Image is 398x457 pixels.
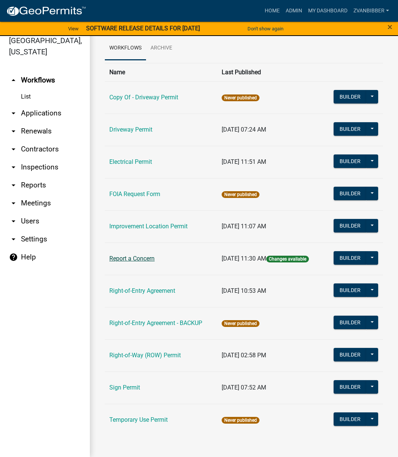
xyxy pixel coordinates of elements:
a: Report a Concern [109,255,155,262]
button: Builder [334,316,367,329]
i: arrow_drop_down [9,127,18,136]
span: [DATE] 02:58 PM [222,352,266,359]
button: Builder [334,219,367,232]
a: Driveway Permit [109,126,152,133]
i: arrow_drop_down [9,145,18,154]
button: Builder [334,348,367,361]
a: My Dashboard [305,4,350,18]
strong: SOFTWARE RELEASE DETAILS FOR [DATE] [86,25,200,32]
a: Home [262,4,283,18]
span: [DATE] 07:24 AM [222,126,266,133]
span: Never published [222,191,259,198]
a: Right-of-Entry Agreement [109,287,175,294]
span: × [388,22,392,32]
i: arrow_drop_down [9,217,18,226]
span: Never published [222,94,259,101]
a: Temporary Use Permit [109,416,168,423]
a: Right-of-Entry Agreement - BACKUP [109,319,202,327]
a: Sign Permit [109,384,140,391]
button: Builder [334,154,367,168]
a: zvanbibber [350,4,392,18]
button: Builder [334,412,367,426]
button: Builder [334,90,367,103]
i: help [9,253,18,262]
span: Changes available [266,256,309,262]
button: Builder [334,380,367,394]
span: [DATE] 11:07 AM [222,223,266,230]
a: View [65,22,82,35]
i: arrow_drop_down [9,199,18,208]
th: Last Published [217,63,323,81]
i: arrow_drop_up [9,76,18,85]
a: Admin [283,4,305,18]
i: arrow_drop_down [9,163,18,172]
span: [DATE] 10:53 AM [222,287,266,294]
a: Archive [146,36,177,60]
th: Name [105,63,217,81]
span: [DATE] 11:51 AM [222,158,266,165]
a: Improvement Location Permit [109,223,188,230]
button: Builder [334,122,367,136]
i: arrow_drop_down [9,235,18,244]
button: Builder [334,251,367,265]
a: Copy Of - Driveway Permit [109,94,178,101]
button: Close [388,22,392,31]
i: arrow_drop_down [9,109,18,118]
a: Workflows [105,36,146,60]
button: Builder [334,187,367,200]
i: arrow_drop_down [9,181,18,190]
span: [DATE] 07:52 AM [222,384,266,391]
button: Builder [334,283,367,297]
span: Never published [222,417,259,424]
span: [DATE] 11:30 AM [222,255,266,262]
a: Right-of-Way (ROW) Permit [109,352,181,359]
span: Never published [222,320,259,327]
button: Don't show again [244,22,286,35]
a: Electrical Permit [109,158,152,165]
a: FOIA Request Form [109,190,160,198]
